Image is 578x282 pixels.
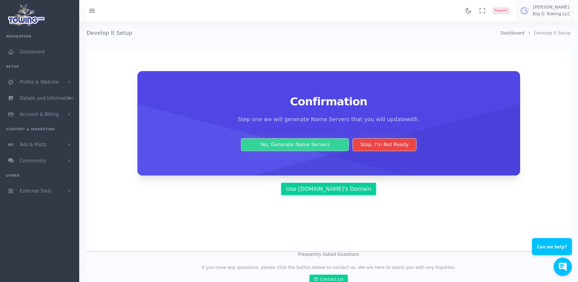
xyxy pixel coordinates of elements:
span: Community [20,158,46,164]
span: Ads & Posts [20,142,47,147]
img: logo [6,2,47,28]
span: External Tools [20,188,51,194]
button: Stop, I'm Not Ready [353,138,416,151]
h4: Develop It Setup [87,21,501,44]
p: If you have any questions, please click the button below to contact us. We are here to assist you... [87,264,571,271]
h6: Big G Towing LLC [533,12,570,16]
button: Yes, Generate Name Servers [241,138,349,151]
span: Details and Information [20,96,74,101]
img: user-image [520,6,530,16]
a: Dashboard [501,31,524,35]
span: Profile & Website [20,79,59,85]
li: Develop It Setup [524,30,571,37]
iframe: Conversations [527,221,578,282]
span: Dashboard [20,49,44,55]
h5: [PERSON_NAME] [533,5,570,10]
a: Use [DOMAIN_NAME]'s Domain [281,183,376,195]
span: Account & Billing [20,112,59,117]
p: Step one we will generate Name Servers that you will update with. [226,115,431,124]
h3: Frequently Asked Questions [87,252,571,257]
h2: Confirmation [152,96,505,108]
button: Report [493,8,509,13]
